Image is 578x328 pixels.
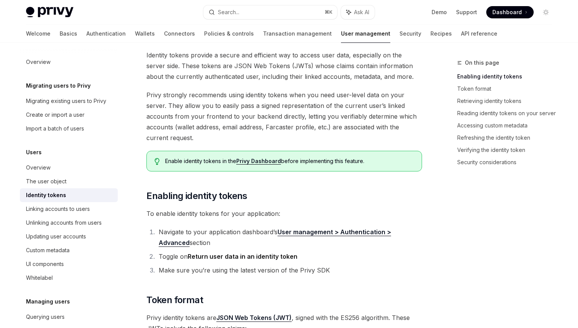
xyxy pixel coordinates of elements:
[26,96,106,106] div: Migrating existing users to Privy
[164,24,195,43] a: Connectors
[188,253,297,260] strong: Return user data in an identity token
[156,265,422,276] li: Make sure you’re using the latest version of the Privy SDK
[146,50,422,82] span: Identity tokens provide a secure and efficient way to access user data, especially on the server ...
[154,158,160,165] svg: Tip
[486,6,534,18] a: Dashboard
[156,251,422,262] li: Toggle on
[456,8,477,16] a: Support
[236,158,281,165] a: Privy Dashboard
[457,156,558,168] a: Security considerations
[492,8,522,16] span: Dashboard
[26,148,42,157] h5: Users
[457,144,558,156] a: Verifying the identity token
[26,24,50,43] a: Welcome
[146,190,247,202] span: Enabling identity tokens
[203,5,337,19] button: Search...⌘K
[465,58,499,67] span: On this page
[135,24,155,43] a: Wallets
[20,55,118,69] a: Overview
[156,227,422,248] li: Navigate to your application dashboard’s section
[399,24,421,43] a: Security
[26,312,65,321] div: Querying users
[26,124,84,133] div: Import a batch of users
[20,122,118,135] a: Import a batch of users
[457,132,558,144] a: Refreshing the identity token
[26,204,90,214] div: Linking accounts to users
[20,216,118,230] a: Unlinking accounts from users
[20,310,118,324] a: Querying users
[146,294,203,306] span: Token format
[20,271,118,285] a: Whitelabel
[26,232,86,241] div: Updating user accounts
[432,8,447,16] a: Demo
[20,108,118,122] a: Create or import a user
[354,8,369,16] span: Ask AI
[60,24,77,43] a: Basics
[146,90,422,143] span: Privy strongly recommends using identity tokens when you need user-level data on your server. The...
[457,119,558,132] a: Accessing custom metadata
[341,24,390,43] a: User management
[20,243,118,257] a: Custom metadata
[26,163,50,172] div: Overview
[218,8,239,17] div: Search...
[26,81,91,90] h5: Migrating users to Privy
[540,6,552,18] button: Toggle dark mode
[26,273,53,282] div: Whitelabel
[430,24,452,43] a: Recipes
[457,95,558,107] a: Retrieving identity tokens
[146,208,422,219] span: To enable identity tokens for your application:
[341,5,375,19] button: Ask AI
[26,246,70,255] div: Custom metadata
[86,24,126,43] a: Authentication
[20,175,118,188] a: The user object
[26,191,66,200] div: Identity tokens
[457,107,558,119] a: Reading identity tokens on your server
[457,70,558,83] a: Enabling identity tokens
[26,297,70,306] h5: Managing users
[20,188,118,202] a: Identity tokens
[461,24,497,43] a: API reference
[263,24,332,43] a: Transaction management
[325,9,333,15] span: ⌘ K
[26,110,84,119] div: Create or import a user
[457,83,558,95] a: Token format
[20,257,118,271] a: UI components
[26,259,64,269] div: UI components
[20,94,118,108] a: Migrating existing users to Privy
[20,230,118,243] a: Updating user accounts
[204,24,254,43] a: Policies & controls
[26,177,67,186] div: The user object
[26,218,102,227] div: Unlinking accounts from users
[26,7,73,18] img: light logo
[20,161,118,175] a: Overview
[20,202,118,216] a: Linking accounts to users
[26,57,50,67] div: Overview
[216,314,292,322] a: JSON Web Tokens (JWT)
[165,157,414,165] span: Enable identity tokens in the before implementing this feature.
